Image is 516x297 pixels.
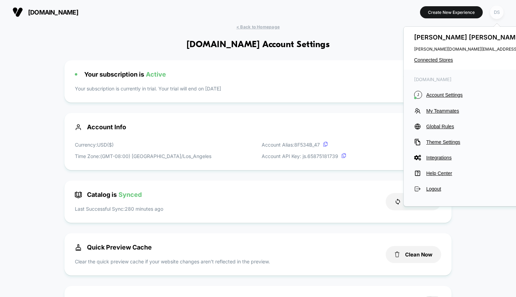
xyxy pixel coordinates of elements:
[10,7,80,18] button: [DOMAIN_NAME]
[414,91,422,99] i: J
[75,85,441,92] p: Your subscription is currently in trial. Your trial will end on [DATE]
[186,40,330,50] h1: [DOMAIN_NAME] Account Settings
[75,191,142,198] span: Catalog is
[12,7,23,17] img: Visually logo
[386,246,441,263] button: Clean Now
[75,205,163,212] p: Last Successful Sync: 280 minutes ago
[236,24,280,29] span: < Back to Homepage
[262,141,346,148] p: Account Alias: 8F534B_47
[146,71,166,78] span: Active
[75,141,211,148] p: Currency: USD ( $ )
[75,244,152,251] span: Quick Preview Cache
[488,5,506,19] button: DS
[490,6,504,19] div: DS
[84,71,166,78] span: Your subscription is
[420,6,483,18] button: Create New Experience
[386,193,441,210] button: Sync Now
[75,123,441,131] span: Account Info
[75,258,270,265] p: Clear the quick preview cache if your website changes aren’t reflected in the preview.
[28,9,78,16] span: [DOMAIN_NAME]
[262,152,346,160] p: Account API Key: js. 65875181739
[119,191,142,198] span: Synced
[75,152,211,160] p: Time Zone: (GMT-08:00) [GEOGRAPHIC_DATA]/Los_Angeles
